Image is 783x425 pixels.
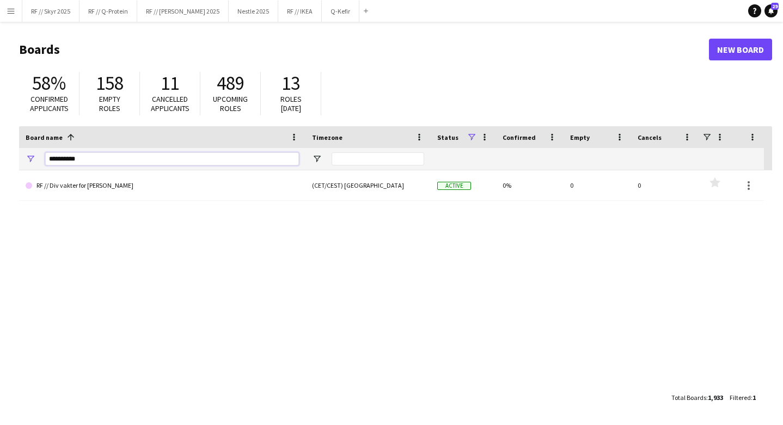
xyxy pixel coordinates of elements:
div: : [730,387,756,408]
button: Nestle 2025 [229,1,278,22]
div: 0% [496,170,564,200]
span: 58% [32,71,66,95]
span: Confirmed [503,133,536,141]
a: 29 [764,4,778,17]
span: Active [437,182,471,190]
span: Status [437,133,458,141]
span: 489 [217,71,244,95]
input: Board name Filter Input [45,152,299,165]
h1: Boards [19,41,709,58]
span: Empty [570,133,590,141]
input: Timezone Filter Input [332,152,424,165]
div: (CET/CEST) [GEOGRAPHIC_DATA] [305,170,431,200]
span: 29 [771,3,779,10]
button: RF // Q-Protein [79,1,137,22]
button: Q-Kefir [322,1,359,22]
button: RF // [PERSON_NAME] 2025 [137,1,229,22]
a: New Board [709,39,772,60]
span: Empty roles [99,94,120,113]
div: 0 [564,170,631,200]
button: RF // Skyr 2025 [22,1,79,22]
button: RF // IKEA [278,1,322,22]
div: : [671,387,723,408]
span: 1,933 [708,393,723,402]
a: RF // Div vakter for [PERSON_NAME] [26,170,299,201]
button: Open Filter Menu [26,154,35,164]
span: Upcoming roles [213,94,248,113]
span: 11 [161,71,179,95]
span: 158 [96,71,124,95]
span: 13 [282,71,300,95]
div: 0 [631,170,699,200]
span: Total Boards [671,393,706,402]
span: Timezone [312,133,342,141]
span: Filtered [730,393,751,402]
span: Confirmed applicants [30,94,69,113]
span: Roles [DATE] [280,94,302,113]
button: Open Filter Menu [312,154,322,164]
span: Board name [26,133,63,141]
span: Cancels [638,133,662,141]
span: 1 [753,393,756,402]
span: Cancelled applicants [151,94,189,113]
